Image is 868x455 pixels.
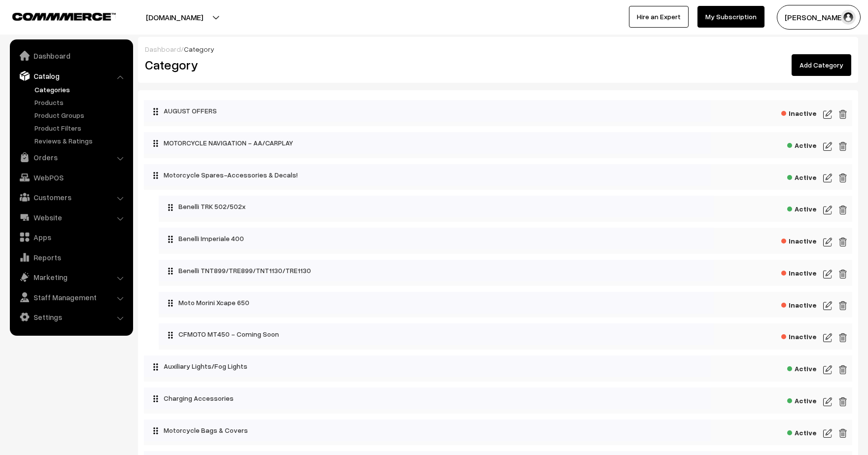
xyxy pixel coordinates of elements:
[629,6,689,28] a: Hire an Expert
[159,292,714,314] div: Moto Morini Xcape 650
[838,108,847,120] img: edit
[823,268,832,280] img: edit
[168,204,174,211] img: drag
[144,387,711,409] div: Charging Accessories
[823,236,832,248] img: edit
[823,364,832,376] img: edit
[787,202,817,214] span: Active
[32,84,130,95] a: Categories
[777,5,861,30] button: [PERSON_NAME]
[838,140,847,152] img: edit
[12,248,130,266] a: Reports
[841,10,856,25] img: user
[838,396,847,408] img: edit
[32,136,130,146] a: Reviews & Ratings
[792,54,851,76] a: Add Category
[12,268,130,286] a: Marketing
[787,425,817,438] span: Active
[144,355,711,377] div: Auxiliary Lights/Fog Lights
[838,427,847,439] img: edit
[159,196,714,217] div: Benelli TRK 502/502x
[12,10,99,22] a: COMMMERCE
[781,106,817,118] span: Inactive
[144,132,711,154] div: MOTORCYCLE NAVIGATION - AA/CARPLAY
[184,45,214,53] span: Category
[159,260,714,281] div: Benelli TNT899/TRE899/TNT1130/TRE1130
[823,172,832,184] img: edit
[168,331,174,339] img: drag
[168,235,174,243] img: drag
[12,148,130,166] a: Orders
[838,364,847,376] img: edit
[159,228,714,249] div: Benelli Imperiale 400
[153,140,159,147] img: drag
[12,188,130,206] a: Customers
[144,164,711,186] div: Motorcycle Spares-Accessories & Decals!
[144,420,711,441] div: Motorcycle Bags & Covers
[153,395,159,403] img: drag
[12,169,130,186] a: WebPOS
[823,204,832,216] img: edit
[12,47,130,65] a: Dashboard
[697,6,764,28] a: My Subscription
[12,288,130,306] a: Staff Management
[823,332,832,344] img: edit
[153,172,159,179] img: drag
[168,299,174,307] img: drag
[32,123,130,133] a: Product Filters
[781,298,817,310] span: Inactive
[145,45,181,53] a: Dashboard
[823,427,832,439] img: edit
[32,97,130,107] a: Products
[787,138,817,150] span: Active
[153,427,159,435] img: drag
[145,44,851,54] div: /
[144,164,154,183] button: Collapse
[787,393,817,406] span: Active
[145,57,491,72] h2: Category
[168,267,174,275] img: drag
[781,329,817,342] span: Inactive
[32,110,130,120] a: Product Groups
[838,236,847,248] img: edit
[823,108,832,120] img: edit
[787,170,817,182] span: Active
[823,140,832,152] img: edit
[781,234,817,246] span: Inactive
[144,100,711,122] div: AUGUST OFFERS
[823,300,832,312] img: edit
[838,172,847,184] img: edit
[787,361,817,374] span: Active
[823,396,832,408] img: edit
[838,268,847,280] img: edit
[12,209,130,226] a: Website
[12,67,130,85] a: Catalog
[111,5,238,30] button: [DOMAIN_NAME]
[838,204,847,216] img: edit
[781,266,817,278] span: Inactive
[838,300,847,312] img: edit
[838,332,847,344] img: edit
[159,323,714,345] div: CFMOTO MT450 - Coming Soon
[153,107,159,115] img: drag
[12,308,130,326] a: Settings
[12,13,116,20] img: COMMMERCE
[12,228,130,246] a: Apps
[153,363,159,371] img: drag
